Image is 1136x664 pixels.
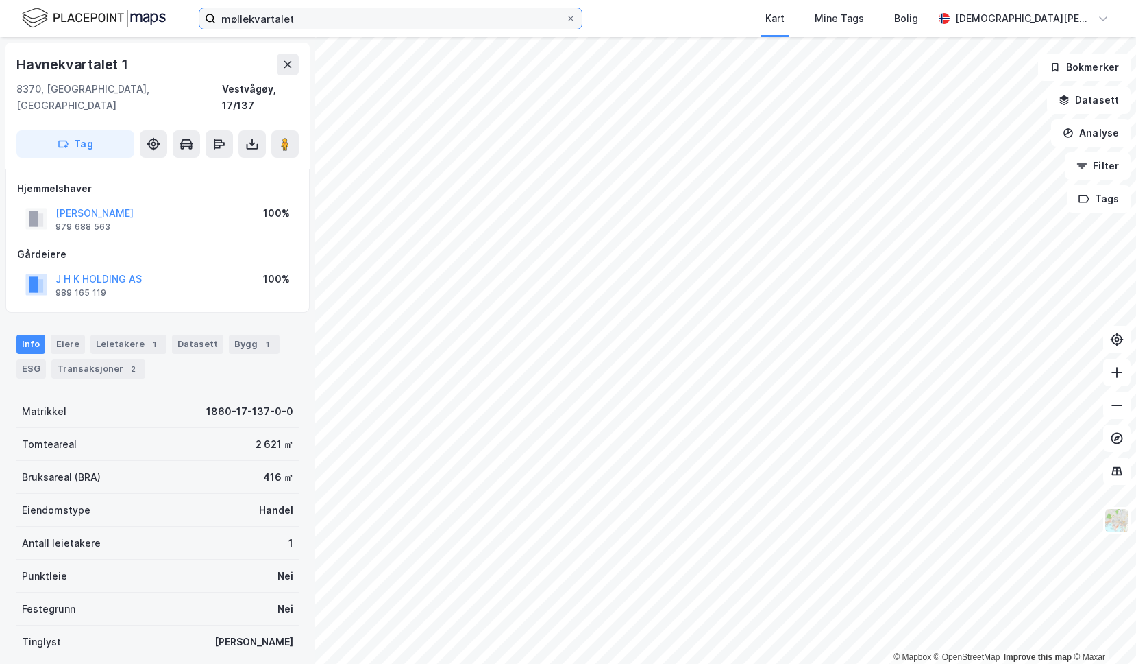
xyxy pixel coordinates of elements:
[22,502,90,519] div: Eiendomstype
[55,287,106,298] div: 989 165 119
[51,335,85,354] div: Eiere
[1004,652,1072,662] a: Improve this map
[277,568,293,584] div: Nei
[17,180,298,197] div: Hjemmelshaver
[1051,119,1131,147] button: Analyse
[126,362,140,376] div: 2
[147,337,161,351] div: 1
[51,359,145,379] div: Transaksjoner
[206,403,293,420] div: 1860-17-137-0-0
[260,337,274,351] div: 1
[277,601,293,617] div: Nei
[16,54,131,75] div: Havnekvartalet 1
[22,403,66,420] div: Matrikkel
[893,652,931,662] a: Mapbox
[1067,598,1136,664] iframe: Chat Widget
[17,246,298,263] div: Gårdeiere
[22,634,61,650] div: Tinglyst
[229,335,280,354] div: Bygg
[22,601,75,617] div: Festegrunn
[765,10,785,27] div: Kart
[22,6,166,30] img: logo.f888ab2527a4732fd821a326f86c7f29.svg
[22,535,101,552] div: Antall leietakere
[16,130,134,158] button: Tag
[955,10,1092,27] div: [DEMOGRAPHIC_DATA][PERSON_NAME]
[1104,508,1130,534] img: Z
[263,469,293,486] div: 416 ㎡
[22,568,67,584] div: Punktleie
[288,535,293,552] div: 1
[16,335,45,354] div: Info
[1038,54,1131,81] button: Bokmerker
[22,436,77,453] div: Tomteareal
[216,8,565,29] input: Søk på adresse, matrikkel, gårdeiere, leietakere eller personer
[16,81,222,114] div: 8370, [GEOGRAPHIC_DATA], [GEOGRAPHIC_DATA]
[55,222,110,233] div: 979 688 563
[172,335,223,354] div: Datasett
[90,335,166,354] div: Leietakere
[815,10,864,27] div: Mine Tags
[1065,152,1131,180] button: Filter
[256,436,293,453] div: 2 621 ㎡
[1067,598,1136,664] div: Kontrollprogram for chat
[22,469,101,486] div: Bruksareal (BRA)
[263,205,290,222] div: 100%
[214,634,293,650] div: [PERSON_NAME]
[263,271,290,287] div: 100%
[222,81,299,114] div: Vestvågøy, 17/137
[1047,86,1131,114] button: Datasett
[894,10,918,27] div: Bolig
[1067,185,1131,213] button: Tags
[16,359,46,379] div: ESG
[934,652,1000,662] a: OpenStreetMap
[259,502,293,519] div: Handel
